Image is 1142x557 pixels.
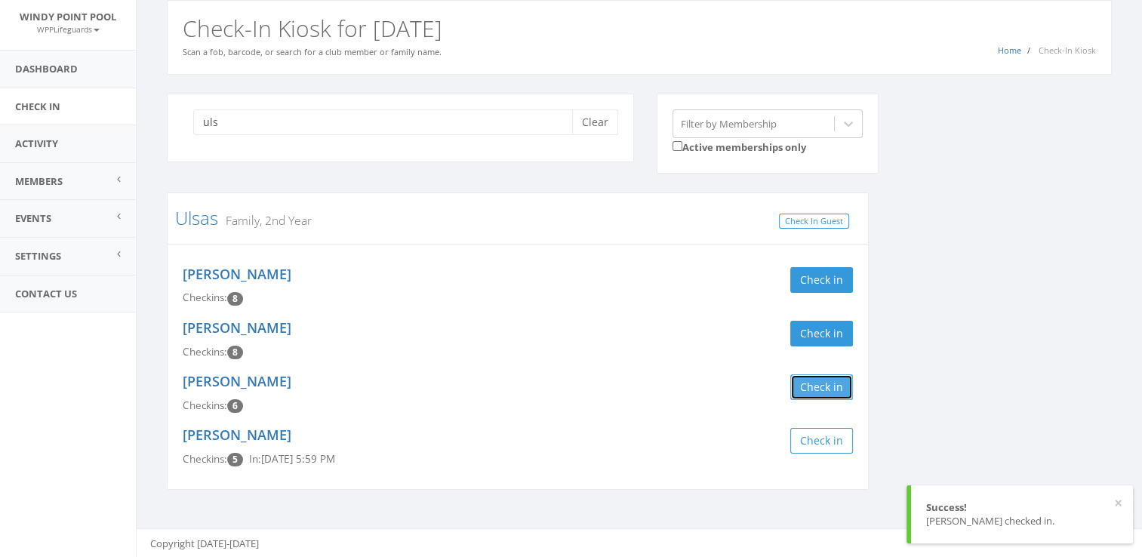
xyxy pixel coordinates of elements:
div: [PERSON_NAME] checked in. [926,514,1118,528]
small: WPPLifeguards [37,24,100,35]
span: Checkin count [227,292,243,306]
input: Search a name to check in [193,109,583,135]
label: Active memberships only [673,138,806,155]
button: Clear [572,109,618,135]
span: Checkins: [183,452,227,466]
div: Success! [926,500,1118,515]
span: Settings [15,249,61,263]
span: Checkin count [227,346,243,359]
a: Home [998,45,1021,56]
button: Check in [790,321,853,346]
span: Checkins: [183,345,227,359]
span: Contact Us [15,287,77,300]
small: Family, 2nd Year [218,212,312,229]
button: Check in [790,267,853,293]
a: [PERSON_NAME] [183,426,291,444]
a: WPPLifeguards [37,22,100,35]
span: Checkins: [183,291,227,304]
span: Check-In Kiosk [1039,45,1096,56]
h2: Check-In Kiosk for [DATE] [183,16,1096,41]
div: Filter by Membership [681,116,777,131]
a: Check In Guest [779,214,849,229]
button: × [1114,496,1122,511]
span: Events [15,211,51,225]
button: Check in [790,428,853,454]
a: [PERSON_NAME] [183,319,291,337]
span: Windy Point Pool [20,10,116,23]
span: In: [DATE] 5:59 PM [249,452,335,466]
span: Members [15,174,63,188]
span: Checkin count [227,399,243,413]
span: Checkins: [183,399,227,412]
input: Active memberships only [673,141,682,151]
span: Checkin count [227,453,243,466]
a: [PERSON_NAME] [183,265,291,283]
small: Scan a fob, barcode, or search for a club member or family name. [183,46,442,57]
button: Check in [790,374,853,400]
a: [PERSON_NAME] [183,372,291,390]
a: Ulsas [175,205,218,230]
